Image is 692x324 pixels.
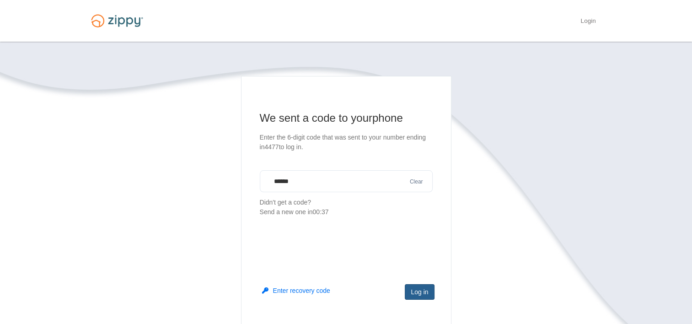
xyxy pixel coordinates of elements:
h1: We sent a code to your phone [260,111,433,125]
img: Logo [86,10,149,32]
p: Enter the 6-digit code that was sent to your number ending in 4477 to log in. [260,133,433,152]
a: Login [580,17,595,27]
button: Enter recovery code [262,286,330,295]
button: Log in [405,284,434,300]
p: Didn't get a code? [260,198,433,217]
div: Send a new one in 00:37 [260,207,433,217]
button: Clear [407,178,426,186]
